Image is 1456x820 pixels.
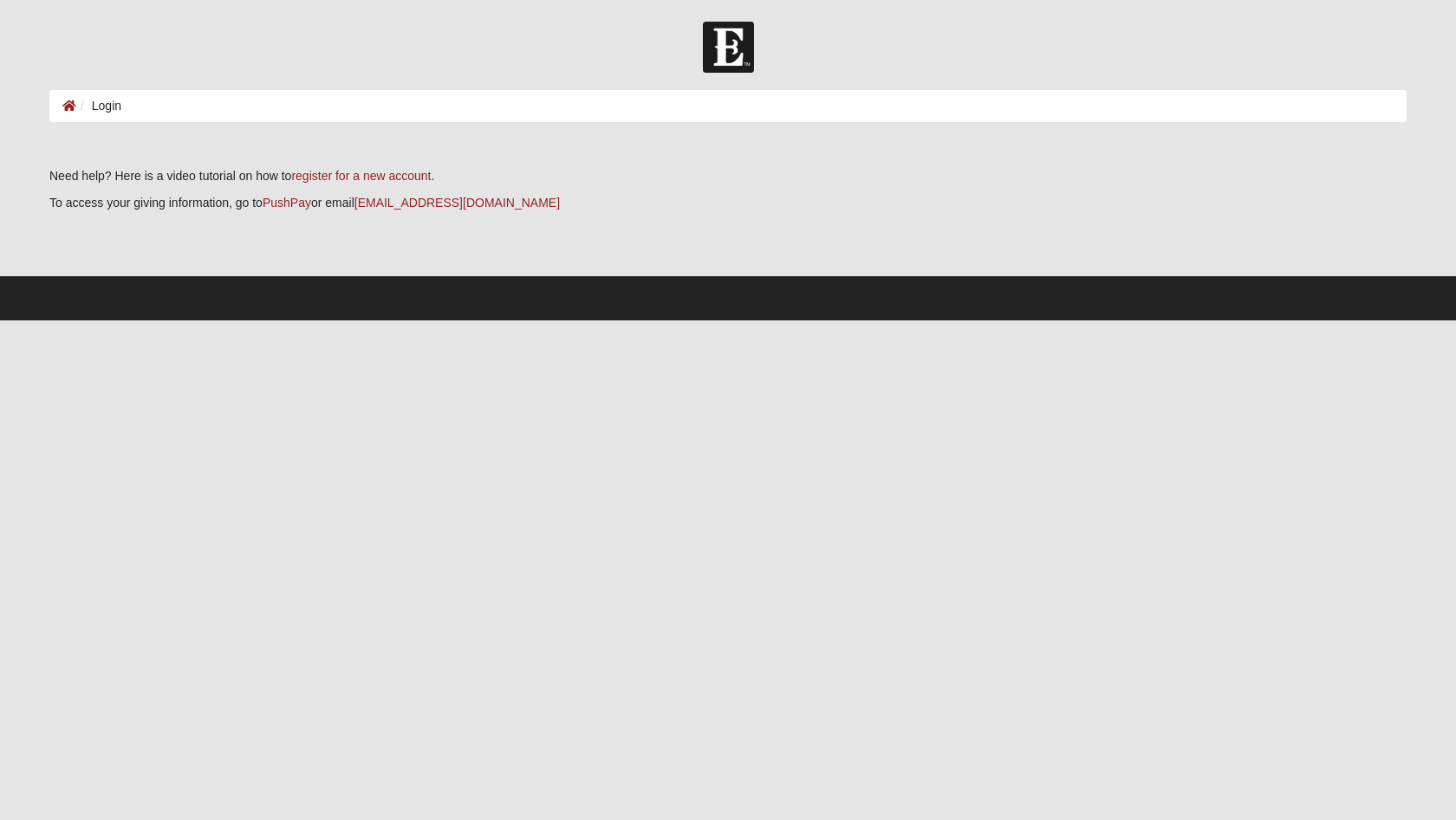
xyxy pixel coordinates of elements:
[49,194,1407,212] p: To access your giving information, go to or email
[354,196,560,210] a: [EMAIL_ADDRESS][DOMAIN_NAME]
[291,169,431,183] a: register for a new account
[49,167,1407,185] p: Need help? Here is a video tutorial on how to .
[76,97,121,115] li: Login
[703,22,754,73] img: Church of Eleven22 Logo
[263,196,311,210] a: PushPay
